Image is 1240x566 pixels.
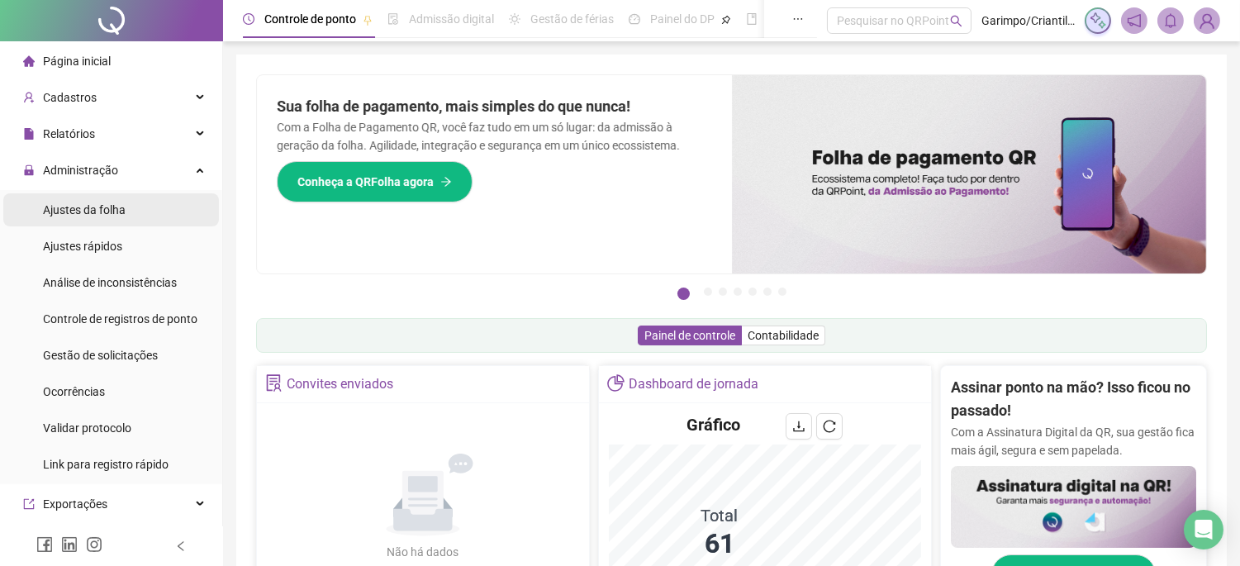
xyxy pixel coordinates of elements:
h2: Assinar ponto na mão? Isso ficou no passado! [951,376,1196,423]
span: Análise de inconsistências [43,276,177,289]
span: arrow-right [440,176,452,188]
span: Controle de registros de ponto [43,312,197,326]
img: banner%2F8d14a306-6205-4263-8e5b-06e9a85ad873.png [732,75,1207,273]
span: Validar protocolo [43,421,131,435]
span: Gestão de solicitações [43,349,158,362]
span: search [950,15,962,27]
span: Conheça a QRFolha agora [297,173,434,191]
span: notification [1127,13,1142,28]
span: export [23,498,35,510]
span: home [23,55,35,67]
p: Com a Folha de Pagamento QR, você faz tudo em um só lugar: da admissão à geração da folha. Agilid... [277,118,712,155]
span: Garimpo/Criantili - O GARIMPO [981,12,1075,30]
div: Open Intercom Messenger [1184,510,1223,549]
button: Conheça a QRFolha agora [277,161,473,202]
span: Painel de controle [644,329,735,342]
span: lock [23,164,35,176]
button: 4 [734,288,742,296]
span: Gestão de férias [530,12,614,26]
span: reload [823,420,836,433]
div: Convites enviados [287,370,393,398]
span: Painel do DP [650,12,715,26]
span: Link para registro rápido [43,458,169,471]
span: dashboard [629,13,640,25]
span: instagram [86,536,102,553]
span: file [23,128,35,140]
span: Exportações [43,497,107,511]
span: Ajustes rápidos [43,240,122,253]
span: Página inicial [43,55,111,68]
div: Não há dados [347,543,499,561]
span: Cadastros [43,91,97,104]
img: banner%2F02c71560-61a6-44d4-94b9-c8ab97240462.png [951,466,1196,548]
span: bell [1163,13,1178,28]
span: pushpin [721,15,731,25]
span: clock-circle [243,13,254,25]
h4: Gráfico [687,413,740,436]
button: 1 [677,288,690,300]
button: 2 [704,288,712,296]
span: linkedin [61,536,78,553]
span: Admissão digital [409,12,494,26]
span: pie-chart [607,374,625,392]
button: 3 [719,288,727,296]
span: solution [265,374,283,392]
span: Ocorrências [43,385,105,398]
img: 2226 [1195,8,1219,33]
img: sparkle-icon.fc2bf0ac1784a2077858766a79e2daf3.svg [1089,12,1107,30]
span: left [175,540,187,552]
span: file-done [387,13,399,25]
div: Dashboard de jornada [629,370,758,398]
span: ellipsis [792,13,804,25]
span: facebook [36,536,53,553]
button: 7 [778,288,786,296]
span: Controle de ponto [264,12,356,26]
button: 6 [763,288,772,296]
p: Com a Assinatura Digital da QR, sua gestão fica mais ágil, segura e sem papelada. [951,423,1196,459]
span: Relatórios [43,127,95,140]
span: Ajustes da folha [43,203,126,216]
span: Contabilidade [748,329,819,342]
span: user-add [23,92,35,103]
span: book [746,13,758,25]
span: download [792,420,805,433]
button: 5 [748,288,757,296]
span: pushpin [363,15,373,25]
span: sun [509,13,520,25]
h2: Sua folha de pagamento, mais simples do que nunca! [277,95,712,118]
span: Administração [43,164,118,177]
